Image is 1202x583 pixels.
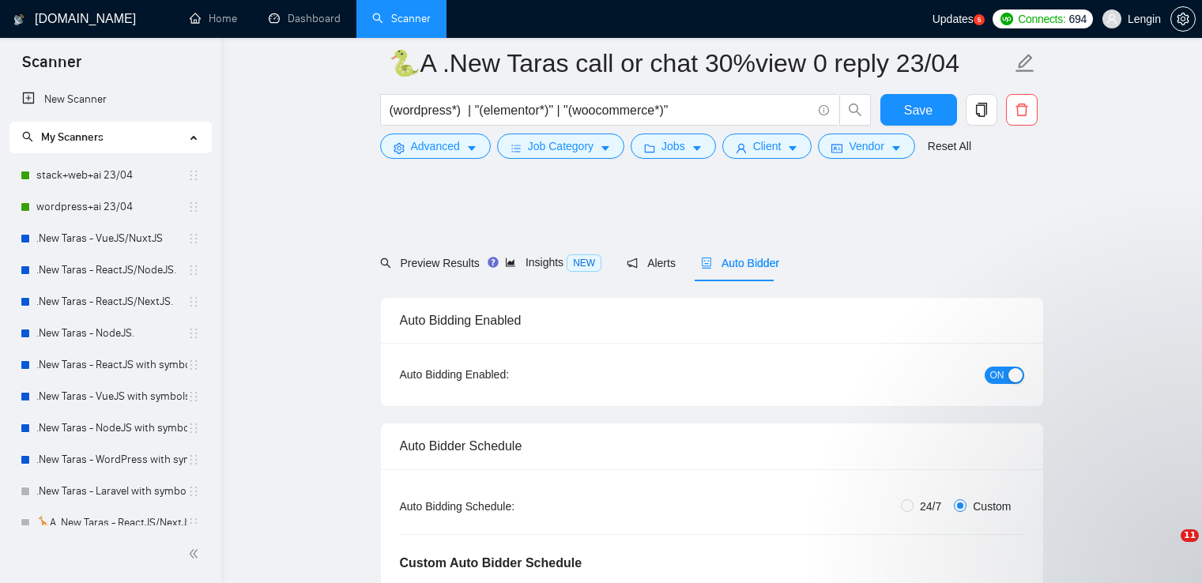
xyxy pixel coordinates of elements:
[978,17,982,24] text: 5
[36,444,187,476] a: .New Taras - WordPress with symbols
[600,142,611,154] span: caret-down
[486,255,500,269] div: Tooltip anchor
[1170,13,1196,25] a: setting
[497,134,624,159] button: barsJob Categorycaret-down
[188,546,204,562] span: double-left
[505,257,516,268] span: area-chart
[380,134,491,159] button: settingAdvancedcaret-down
[187,169,200,182] span: holder
[819,105,829,115] span: info-circle
[1068,10,1086,28] span: 694
[753,137,782,155] span: Client
[1171,13,1195,25] span: setting
[9,191,211,223] li: wordpress+ai 23/04
[187,295,200,308] span: holder
[505,256,601,269] span: Insights
[9,444,211,476] li: .New Taras - WordPress with symbols
[389,43,1012,83] input: Scanner name...
[36,160,187,191] a: stack+web+ai 23/04
[36,223,187,254] a: .New Taras - VueJS/NuxtJS
[928,137,971,155] a: Reset All
[380,258,391,269] span: search
[966,103,997,117] span: copy
[9,254,211,286] li: .New Taras - ReactJS/NodeJS.
[372,12,431,25] a: searchScanner
[400,498,608,515] div: Auto Bidding Schedule:
[839,94,871,126] button: search
[36,191,187,223] a: wordpress+ai 23/04
[394,142,405,154] span: setting
[36,286,187,318] a: .New Taras - ReactJS/NextJS.
[22,84,198,115] a: New Scanner
[567,254,601,272] span: NEW
[701,257,779,269] span: Auto Bidder
[849,137,884,155] span: Vendor
[390,100,812,120] input: Search Freelance Jobs...
[627,258,638,269] span: notification
[691,142,703,154] span: caret-down
[1006,94,1038,126] button: delete
[9,507,211,539] li: 🦒A .New Taras - ReactJS/NextJS usual 23/04
[187,390,200,403] span: holder
[187,422,200,434] span: holder
[722,134,812,159] button: userClientcaret-down
[9,412,211,444] li: .New Taras - NodeJS with symbols
[9,476,211,507] li: .New Taras - Laravel with symbols
[701,258,712,269] span: robot
[966,94,997,126] button: copy
[644,142,655,154] span: folder
[36,507,187,539] a: 🦒A .New Taras - ReactJS/NextJS usual 23/04
[187,359,200,371] span: holder
[13,7,24,32] img: logo
[41,130,104,144] span: My Scanners
[886,430,1202,540] iframe: Intercom notifications сообщение
[22,130,104,144] span: My Scanners
[22,131,33,142] span: search
[187,453,200,466] span: holder
[787,142,798,154] span: caret-down
[9,318,211,349] li: .New Taras - NodeJS.
[187,485,200,498] span: holder
[818,134,914,159] button: idcardVendorcaret-down
[1106,13,1117,24] span: user
[187,201,200,213] span: holder
[904,100,933,120] span: Save
[400,366,608,383] div: Auto Bidding Enabled:
[190,12,237,25] a: homeHome
[187,517,200,529] span: holder
[880,94,957,126] button: Save
[1148,529,1186,567] iframe: Intercom live chat
[1181,529,1199,542] span: 11
[187,327,200,340] span: holder
[9,286,211,318] li: .New Taras - ReactJS/NextJS.
[528,137,593,155] span: Job Category
[1170,6,1196,32] button: setting
[269,12,341,25] a: dashboardDashboard
[9,381,211,412] li: .New Taras - VueJS with symbols
[1015,53,1035,73] span: edit
[831,142,842,154] span: idcard
[9,160,211,191] li: stack+web+ai 23/04
[187,232,200,245] span: holder
[411,137,460,155] span: Advanced
[380,257,480,269] span: Preview Results
[36,318,187,349] a: .New Taras - NodeJS.
[736,142,747,154] span: user
[661,137,685,155] span: Jobs
[974,14,985,25] a: 5
[631,134,716,159] button: folderJobscaret-down
[891,142,902,154] span: caret-down
[400,423,1024,468] div: Auto Bidder Schedule
[511,142,522,154] span: bars
[36,476,187,507] a: .New Taras - Laravel with symbols
[36,254,187,286] a: .New Taras - ReactJS/NodeJS.
[400,298,1024,343] div: Auto Bidding Enabled
[36,381,187,412] a: .New Taras - VueJS with symbols
[9,349,211,381] li: .New Taras - ReactJS with symbols
[933,13,974,25] span: Updates
[1007,103,1037,117] span: delete
[466,142,477,154] span: caret-down
[9,223,211,254] li: .New Taras - VueJS/NuxtJS
[400,554,582,573] h5: Custom Auto Bidder Schedule
[36,412,187,444] a: .New Taras - NodeJS with symbols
